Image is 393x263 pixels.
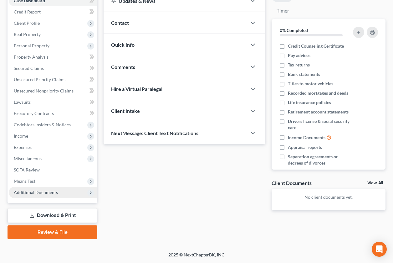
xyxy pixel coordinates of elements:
a: View All [367,181,383,185]
span: Pay advices [288,52,310,59]
span: Additional Documents [14,190,58,195]
div: 2025 © NextChapterBK, INC [18,252,375,263]
div: Open Intercom Messenger [372,242,387,257]
span: Quick Info [111,42,135,48]
span: Means Test [14,178,35,184]
span: Property Analysis [14,54,48,60]
strong: 0% Completed [280,28,308,33]
a: Unsecured Nonpriority Claims [9,85,97,97]
a: Timer [272,5,294,17]
a: Download & Print [8,208,97,223]
span: Client Profile [14,20,40,26]
span: Contact [111,20,129,26]
a: Review & File [8,225,97,239]
span: Appraisal reports [288,144,322,150]
span: Separation agreements or decrees of divorces [288,154,352,166]
span: Income Documents [288,134,325,141]
span: Unsecured Nonpriority Claims [14,88,74,93]
span: Secured Claims [14,66,44,71]
span: Miscellaneous [14,156,42,161]
span: Comments [111,64,135,70]
span: Client Intake [111,108,140,114]
span: Tax returns [288,62,310,68]
p: No client documents yet. [277,194,380,200]
span: NextMessage: Client Text Notifications [111,130,198,136]
a: Lawsuits [9,97,97,108]
a: Credit Report [9,6,97,18]
span: Hire a Virtual Paralegal [111,86,162,92]
a: Property Analysis [9,51,97,63]
a: Unsecured Priority Claims [9,74,97,85]
span: Credit Report [14,9,41,14]
span: Credit Counseling Certificate [288,43,344,49]
span: Real Property [14,32,41,37]
span: Life insurance policies [288,99,331,106]
span: Recorded mortgages and deeds [288,90,348,96]
a: Executory Contracts [9,108,97,119]
span: Unsecured Priority Claims [14,77,65,82]
div: Client Documents [272,180,312,186]
span: Income [14,133,28,139]
span: Personal Property [14,43,49,48]
span: Titles to motor vehicles [288,81,333,87]
a: Secured Claims [9,63,97,74]
span: Lawsuits [14,99,31,105]
span: Drivers license & social security card [288,118,352,131]
span: Bank statements [288,71,320,77]
a: SOFA Review [9,164,97,176]
span: Expenses [14,145,32,150]
span: Retirement account statements [288,109,349,115]
span: Codebtors Insiders & Notices [14,122,71,127]
span: SOFA Review [14,167,40,172]
span: Executory Contracts [14,111,54,116]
